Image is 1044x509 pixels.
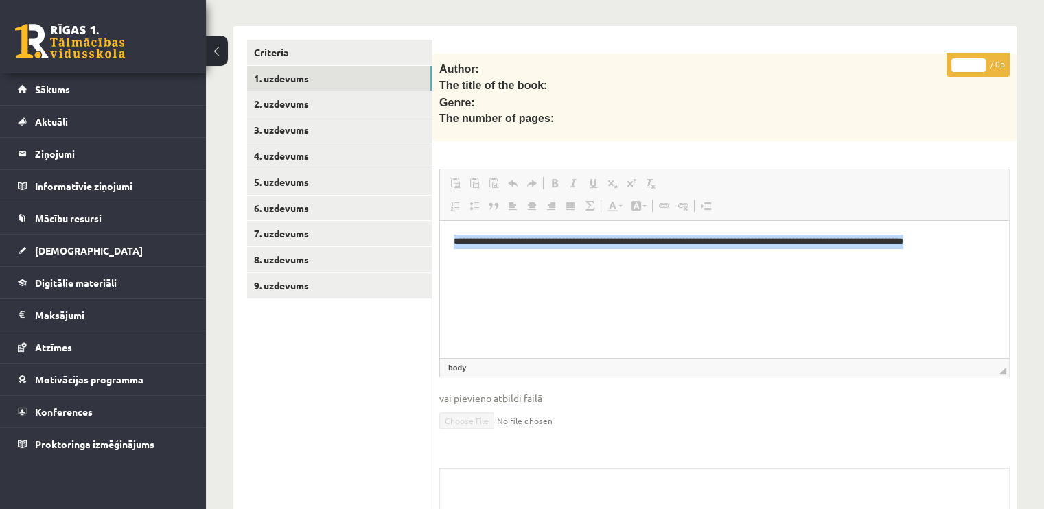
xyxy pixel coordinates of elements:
legend: Ziņojumi [35,138,189,169]
a: Apakšraksts [603,174,622,192]
a: Atkārtot (vadīšanas taustiņš+Y) [522,174,542,192]
span: Konferences [35,405,93,418]
a: Augšraksts [622,174,641,192]
a: Bloka citāts [484,197,503,215]
a: Criteria [247,40,432,65]
a: Sākums [18,73,189,105]
a: Centrēti [522,197,542,215]
a: Treknraksts (vadīšanas taustiņš+B) [545,174,564,192]
a: 6. uzdevums [247,196,432,221]
a: 3. uzdevums [247,117,432,143]
legend: Maksājumi [35,299,189,331]
span: Author: [439,63,479,75]
a: Informatīvie ziņojumi [18,170,189,202]
span: Mācību resursi [35,212,102,224]
a: Konferences [18,396,189,427]
a: Izlīdzināt pa labi [542,197,561,215]
a: Ielīmēt (vadīšanas taustiņš+V) [445,174,465,192]
a: Ziņojumi [18,138,189,169]
a: Noņemt stilus [641,174,660,192]
a: Pasvītrojums (vadīšanas taustiņš+U) [583,174,603,192]
span: Genre: [439,97,475,108]
a: 2. uzdevums [247,91,432,117]
span: Motivācijas programma [35,373,143,386]
span: Mērogot [999,367,1006,374]
a: Ievietot/noņemt sarakstu ar aizzīmēm [465,197,484,215]
span: Sākums [35,83,70,95]
a: Teksta krāsa [603,197,627,215]
a: Motivācijas programma [18,364,189,395]
a: Math [580,197,599,215]
span: The number of pages: [439,113,554,124]
a: Rīgas 1. Tālmācības vidusskola [15,24,125,58]
a: Ievietot no Worda [484,174,503,192]
a: Ievietot lapas pārtraukumu drukai [696,197,715,215]
a: Digitālie materiāli [18,267,189,298]
a: Proktoringa izmēģinājums [18,428,189,460]
span: Proktoringa izmēģinājums [35,438,154,450]
a: 5. uzdevums [247,169,432,195]
a: 4. uzdevums [247,143,432,169]
a: Slīpraksts (vadīšanas taustiņš+I) [564,174,583,192]
span: Atzīmes [35,341,72,353]
span: [DEMOGRAPHIC_DATA] [35,244,143,257]
span: Aktuāli [35,115,68,128]
a: Fona krāsa [627,197,651,215]
a: Aktuāli [18,106,189,137]
a: Atzīmes [18,331,189,363]
span: The title of the book: [439,80,547,91]
a: 8. uzdevums [247,247,432,272]
a: Ievietot kā vienkāršu tekstu (vadīšanas taustiņš+pārslēgšanas taustiņš+V) [465,174,484,192]
a: Izlīdzināt pa kreisi [503,197,522,215]
iframe: Bagātinātā teksta redaktors, wiswyg-editor-user-answer-47433964396380 [440,221,1009,358]
a: 7. uzdevums [247,221,432,246]
a: 9. uzdevums [247,273,432,298]
a: body elements [445,362,469,374]
span: Digitālie materiāli [35,276,117,289]
a: Mācību resursi [18,202,189,234]
span: vai pievieno atbildi failā [439,391,1010,405]
a: Saite (vadīšanas taustiņš+K) [654,197,673,215]
a: Atsaistīt [673,197,693,215]
legend: Informatīvie ziņojumi [35,170,189,202]
p: / 0p [947,53,1010,77]
a: Atcelt (vadīšanas taustiņš+Z) [503,174,522,192]
a: 1. uzdevums [247,66,432,91]
a: Izlīdzināt malas [561,197,580,215]
a: Ievietot/noņemt numurētu sarakstu [445,197,465,215]
a: [DEMOGRAPHIC_DATA] [18,235,189,266]
a: Maksājumi [18,299,189,331]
